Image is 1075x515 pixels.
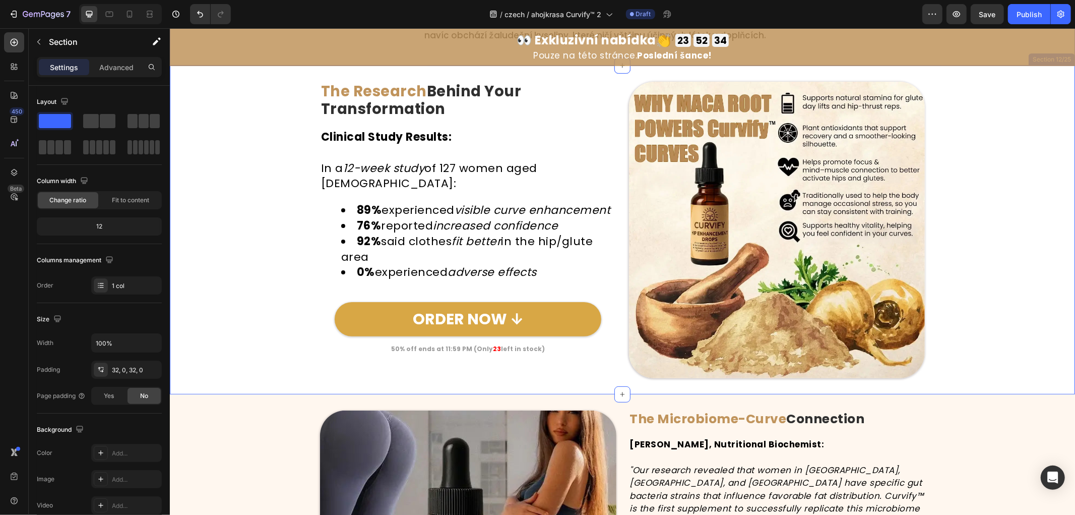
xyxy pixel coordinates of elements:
[112,449,159,458] div: Add...
[92,334,161,352] input: Auto
[460,436,754,499] i: "Our research revealed that women in [GEOGRAPHIC_DATA], [GEOGRAPHIC_DATA], and [GEOGRAPHIC_DATA] ...
[264,190,389,205] i: increased confidence
[243,280,354,302] p: ORDER NOW ↓
[151,53,352,91] strong: Behind Your Transformation
[140,391,148,400] span: No
[151,53,257,73] strong: The Research
[331,316,375,325] strong: left in stock)
[151,133,446,164] p: In a of 127 women aged [DEMOGRAPHIC_DATA]:
[617,382,695,399] strong: Connection
[187,205,212,221] strong: 92%
[112,196,149,205] span: Fit to content
[112,475,159,484] div: Add...
[49,36,132,48] p: Section
[636,10,651,19] span: Draft
[1041,466,1065,490] div: Open Intercom Messenger
[171,190,446,206] li: reported
[323,316,331,325] strong: 23
[459,53,755,350] img: gempages_578032762192134844-059c58b6-3037-4285-90f0-e1d736a86944.webp
[171,175,446,190] li: experienced
[500,9,503,20] span: /
[37,423,86,437] div: Background
[37,365,60,374] div: Padding
[173,132,255,148] i: 12-week study
[37,313,64,326] div: Size
[190,4,231,24] div: Undo/Redo
[187,190,212,205] strong: 76%
[460,382,617,399] strong: The Microbiome-Curve
[460,410,655,422] strong: [PERSON_NAME], Nutritional Biochemist:
[979,10,996,19] span: Save
[37,391,86,400] div: Page padding
[187,174,212,190] strong: 89%
[37,95,71,109] div: Layout
[50,196,87,205] span: Change ratio
[505,9,602,20] span: czech / ahojkrasa Curvify™ 2
[187,236,205,252] strong: 0%
[37,281,53,290] div: Order
[971,4,1004,24] button: Save
[37,475,54,484] div: Image
[282,205,332,221] i: fit better
[99,62,134,73] p: Advanced
[104,391,114,400] span: Yes
[151,101,282,117] strong: Clinical Study Results:
[170,28,1075,515] iframe: Design area
[112,501,159,510] div: Add...
[112,281,159,291] div: 1 col
[165,274,431,308] a: ORDER NOW ↓
[171,206,446,237] li: said clothes in the hip/glute area
[10,107,24,116] div: 450
[37,501,53,510] div: Video
[66,8,71,20] p: 7
[50,62,78,73] p: Settings
[37,338,53,348] div: Width
[1008,4,1050,24] button: Publish
[37,175,90,188] div: Column width
[171,237,446,252] li: experienced
[221,316,323,325] strong: 50% off ends at 11:59 PM (Only
[1017,9,1042,20] div: Publish
[278,236,367,252] i: adverse effects
[285,174,441,190] i: visible curve enhancement
[39,219,160,234] div: 12
[8,185,24,193] div: Beta
[112,366,159,375] div: 32, 0, 32, 0
[37,448,52,457] div: Color
[4,4,75,24] button: 7
[37,254,115,267] div: Columns management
